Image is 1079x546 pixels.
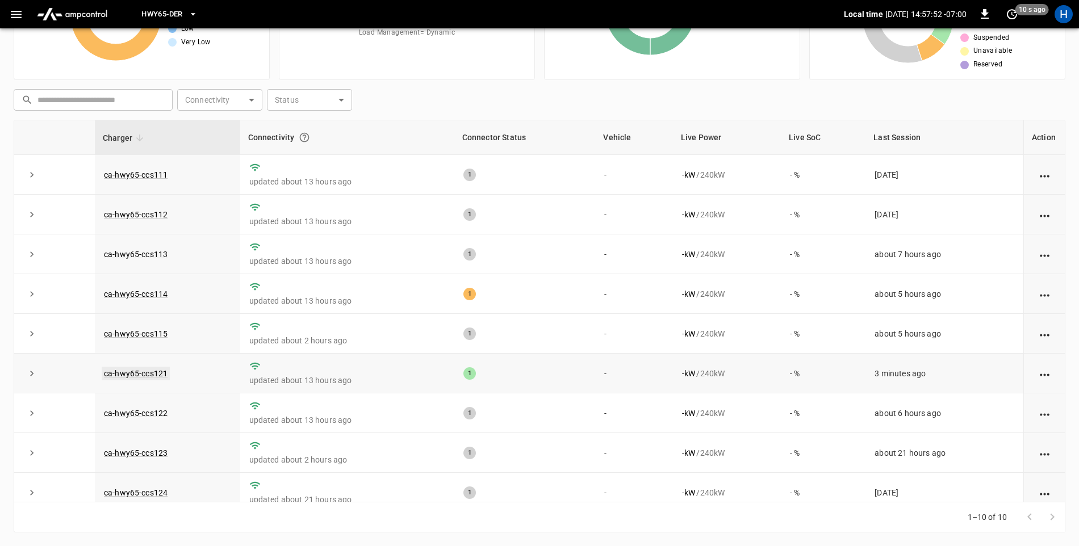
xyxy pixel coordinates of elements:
div: / 240 kW [682,169,772,180]
div: / 240 kW [682,288,772,300]
td: [DATE] [865,195,1023,234]
span: Suspended [973,32,1010,44]
div: / 240 kW [682,249,772,260]
button: expand row [23,325,40,342]
td: about 7 hours ago [865,234,1023,274]
div: 1 [463,407,476,419]
p: - kW [682,447,695,459]
div: action cell options [1038,288,1052,300]
p: - kW [682,368,695,379]
p: updated about 2 hours ago [249,454,445,465]
button: Connection between the charger and our software. [294,127,315,148]
span: 10 s ago [1015,4,1049,15]
p: updated about 13 hours ago [249,176,445,187]
button: HWY65-DER [137,3,202,26]
button: expand row [23,166,40,183]
p: updated about 2 hours ago [249,335,445,346]
td: - [595,314,673,354]
div: 1 [463,486,476,499]
td: [DATE] [865,473,1023,513]
p: - kW [682,209,695,220]
p: - kW [682,408,695,419]
td: - % [781,433,865,473]
p: updated about 13 hours ago [249,216,445,227]
span: Very Low [181,37,211,48]
div: action cell options [1038,328,1052,339]
td: - % [781,155,865,195]
td: - [595,274,673,314]
div: / 240 kW [682,328,772,339]
div: / 240 kW [682,487,772,498]
td: - [595,433,673,473]
p: updated about 13 hours ago [249,375,445,386]
div: action cell options [1038,487,1052,498]
div: profile-icon [1055,5,1073,23]
a: ca-hwy65-ccs114 [104,289,168,299]
td: - [595,354,673,393]
div: 1 [463,327,476,340]
button: expand row [23,444,40,461]
button: expand row [23,405,40,422]
td: - [595,393,673,433]
div: 1 [463,288,476,300]
img: ampcontrol.io logo [32,3,112,25]
a: ca-hwy65-ccs115 [104,329,168,338]
div: action cell options [1038,209,1052,220]
span: Reserved [973,59,1002,70]
th: Connector Status [454,120,596,155]
p: - kW [682,169,695,180]
div: / 240 kW [682,209,772,220]
p: - kW [682,288,695,300]
td: - % [781,314,865,354]
td: - % [781,354,865,393]
th: Vehicle [595,120,673,155]
span: Charger [103,131,147,145]
td: - [595,195,673,234]
span: Load Management = Dynamic [359,27,455,39]
p: updated about 13 hours ago [249,255,445,267]
td: about 6 hours ago [865,393,1023,433]
p: - kW [682,249,695,260]
div: action cell options [1038,408,1052,419]
p: 1–10 of 10 [968,511,1007,523]
button: expand row [23,484,40,501]
div: / 240 kW [682,368,772,379]
div: 1 [463,367,476,380]
div: action cell options [1038,169,1052,180]
a: ca-hwy65-ccs121 [102,367,170,380]
td: - [595,473,673,513]
div: 1 [463,169,476,181]
p: updated about 13 hours ago [249,295,445,306]
a: ca-hwy65-ccs124 [104,488,168,497]
div: / 240 kW [682,408,772,419]
th: Action [1023,120,1065,155]
button: expand row [23,365,40,382]
td: about 5 hours ago [865,274,1023,314]
div: action cell options [1038,447,1052,459]
td: about 5 hours ago [865,314,1023,354]
div: action cell options [1038,368,1052,379]
td: - [595,155,673,195]
td: - % [781,274,865,314]
th: Live Power [673,120,781,155]
p: - kW [682,487,695,498]
div: action cell options [1038,249,1052,260]
td: - % [781,195,865,234]
a: ca-hwy65-ccs123 [104,448,168,457]
div: / 240 kW [682,447,772,459]
p: updated about 21 hours ago [249,494,445,505]
td: 3 minutes ago [865,354,1023,393]
span: Unavailable [973,45,1012,57]
div: 1 [463,447,476,459]
td: [DATE] [865,155,1023,195]
a: ca-hwy65-ccs122 [104,409,168,418]
span: HWY65-DER [141,8,182,21]
td: about 21 hours ago [865,433,1023,473]
th: Last Session [865,120,1023,155]
div: 1 [463,208,476,221]
button: expand row [23,285,40,303]
a: ca-hwy65-ccs113 [104,250,168,259]
td: - [595,234,673,274]
td: - % [781,393,865,433]
a: ca-hwy65-ccs112 [104,210,168,219]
